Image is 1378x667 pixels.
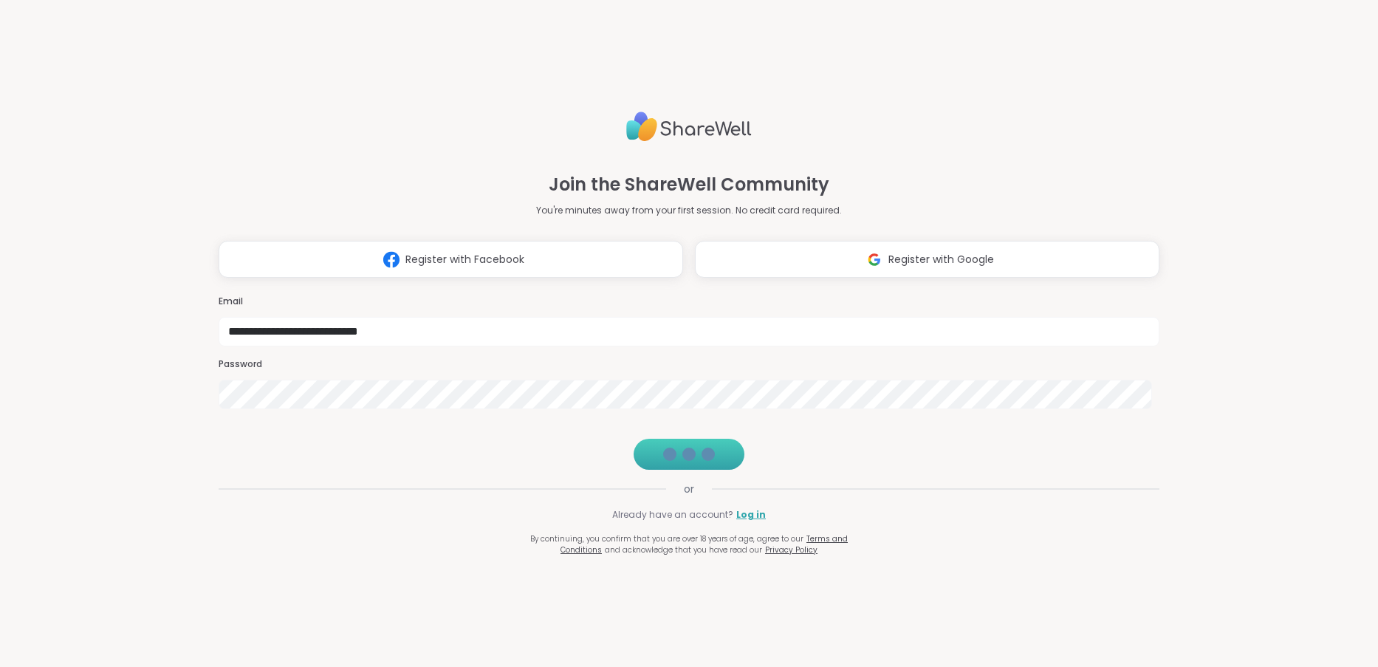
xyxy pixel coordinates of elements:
a: Terms and Conditions [561,533,848,555]
h1: Join the ShareWell Community [549,171,829,198]
span: Already have an account? [612,508,733,521]
h3: Email [219,295,1159,308]
h3: Password [219,358,1159,371]
img: ShareWell Logo [626,106,752,148]
a: Log in [736,508,766,521]
span: By continuing, you confirm that you are over 18 years of age, agree to our [530,533,803,544]
span: and acknowledge that you have read our [605,544,762,555]
a: Privacy Policy [765,544,817,555]
p: You're minutes away from your first session. No credit card required. [536,204,842,217]
span: or [666,482,712,496]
